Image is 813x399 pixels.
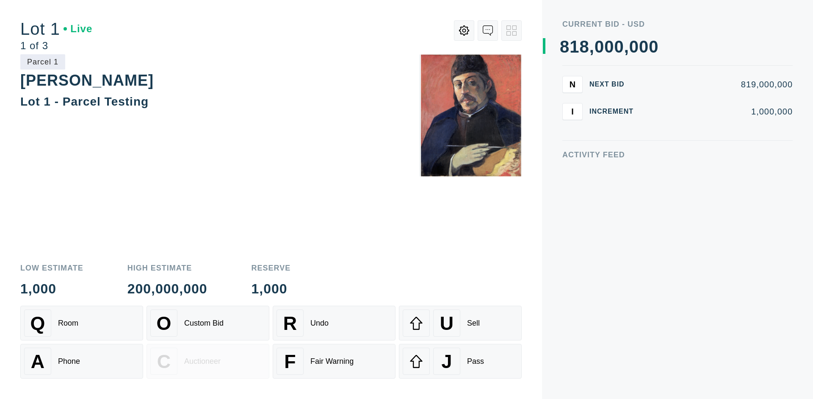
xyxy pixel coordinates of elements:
[20,41,92,51] div: 1 of 3
[157,313,171,334] span: O
[310,319,329,328] div: Undo
[589,108,640,115] div: Increment
[589,81,640,88] div: Next Bid
[399,344,522,379] button: JPass
[58,319,78,328] div: Room
[562,103,583,120] button: I
[20,264,83,272] div: Low Estimate
[64,24,92,34] div: Live
[273,306,395,340] button: RUndo
[20,95,149,108] div: Lot 1 - Parcel Testing
[571,106,574,116] span: I
[127,282,207,296] div: 200,000,000
[184,357,221,366] div: Auctioneer
[20,344,143,379] button: APhone
[440,313,454,334] span: U
[157,351,171,372] span: C
[589,38,595,208] div: ,
[467,357,484,366] div: Pass
[147,306,269,340] button: OCustom Bid
[283,313,297,334] span: R
[252,282,291,296] div: 1,000
[562,20,793,28] div: Current Bid - USD
[441,351,452,372] span: J
[252,264,291,272] div: Reserve
[649,38,658,55] div: 0
[639,38,649,55] div: 0
[20,72,154,89] div: [PERSON_NAME]
[604,38,614,55] div: 0
[20,282,83,296] div: 1,000
[399,306,522,340] button: USell
[147,344,269,379] button: CAuctioneer
[273,344,395,379] button: FFair Warning
[624,38,629,208] div: ,
[20,54,65,70] div: Parcel 1
[614,38,624,55] div: 0
[647,80,793,89] div: 819,000,000
[31,351,44,372] span: A
[562,151,793,159] div: Activity Feed
[595,38,604,55] div: 0
[629,38,639,55] div: 0
[562,76,583,93] button: N
[20,306,143,340] button: QRoom
[580,38,589,55] div: 8
[20,20,92,37] div: Lot 1
[184,319,224,328] div: Custom Bid
[647,107,793,116] div: 1,000,000
[58,357,80,366] div: Phone
[310,357,354,366] div: Fair Warning
[570,38,579,55] div: 1
[467,319,480,328] div: Sell
[284,351,296,372] span: F
[127,264,207,272] div: High Estimate
[30,313,45,334] span: Q
[570,79,575,89] span: N
[560,38,570,55] div: 8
